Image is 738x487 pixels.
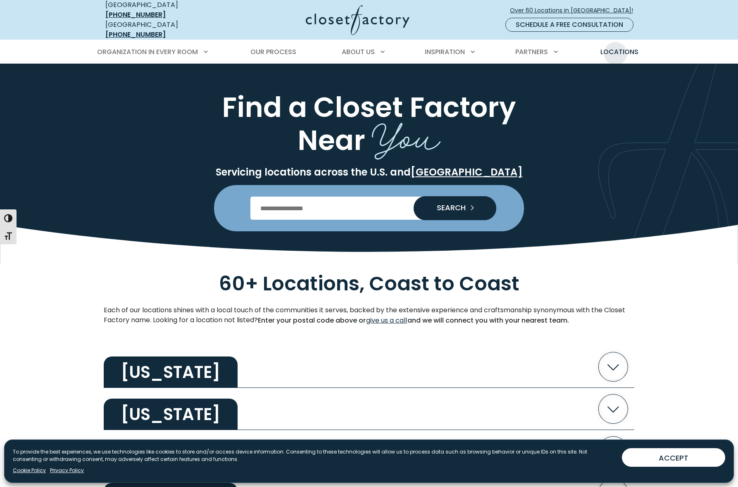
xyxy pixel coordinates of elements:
p: To provide the best experiences, we use technologies like cookies to store and/or access device i... [13,448,615,463]
button: [US_STATE] [104,388,634,430]
img: Closet Factory Logo [306,5,409,35]
a: [PHONE_NUMBER] [105,30,166,39]
a: Over 60 Locations in [GEOGRAPHIC_DATA]! [509,3,640,18]
button: [US_STATE] [104,346,634,388]
strong: Enter your postal code above or and we will connect you with your nearest team. [258,316,569,325]
span: Near [298,121,365,159]
h2: [US_STATE] [104,356,238,388]
button: Search our Nationwide Locations [414,196,496,220]
p: Each of our locations shines with a local touch of the communities it serves, backed by the exten... [104,305,634,326]
span: 60+ Locations, Coast to Coast [219,269,519,297]
span: Organization in Every Room [97,47,198,57]
span: You [372,105,440,163]
span: Over 60 Locations in [GEOGRAPHIC_DATA]! [510,6,640,15]
nav: Primary Menu [91,40,647,64]
input: Enter Postal Code [250,197,488,220]
span: Our Process [250,47,296,57]
button: ACCEPT [622,448,725,467]
span: About Us [342,47,375,57]
span: Find a Closet Factory [222,88,516,126]
a: Privacy Policy [50,467,84,474]
span: Inspiration [425,47,465,57]
a: [GEOGRAPHIC_DATA] [411,165,523,179]
a: Cookie Policy [13,467,46,474]
a: Schedule a Free Consultation [505,18,633,32]
a: give us a call [366,315,407,326]
span: SEARCH [430,204,466,211]
span: Locations [600,47,638,57]
button: [US_STATE] [104,430,634,472]
p: Servicing locations across the U.S. and [104,166,634,178]
div: [GEOGRAPHIC_DATA] [105,20,225,40]
a: [PHONE_NUMBER] [105,10,166,19]
h2: [US_STATE] [104,399,238,430]
span: Partners [515,47,548,57]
